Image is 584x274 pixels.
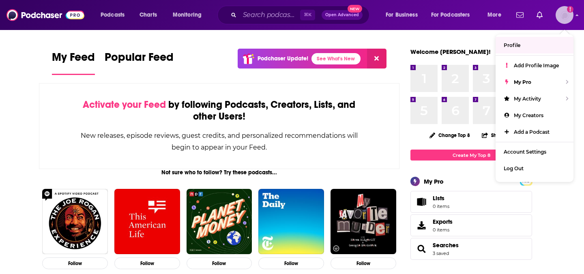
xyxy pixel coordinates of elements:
[52,50,95,69] span: My Feed
[433,250,449,256] a: 3 saved
[504,165,524,171] span: Log Out
[433,195,444,202] span: Lists
[386,9,418,21] span: For Business
[187,189,252,255] img: Planet Money
[80,130,359,153] div: New releases, episode reviews, guest credits, and personalized recommendations will begin to appe...
[504,42,520,48] span: Profile
[433,242,459,249] a: Searches
[413,196,429,208] span: Lists
[496,34,573,182] ul: Show profile menu
[322,10,363,20] button: Open AdvancedNew
[425,130,475,140] button: Change Top 8
[311,53,361,64] a: See What's New
[431,9,470,21] span: For Podcasters
[556,6,573,24] button: Show profile menu
[42,189,108,255] img: The Joe Rogan Experience
[487,9,501,21] span: More
[187,257,252,269] button: Follow
[514,79,531,85] span: My Pro
[105,50,174,75] a: Popular Feed
[300,10,315,20] span: ⌘ K
[514,129,550,135] span: Add a Podcast
[433,195,449,202] span: Lists
[42,257,108,269] button: Follow
[101,9,125,21] span: Podcasts
[504,149,546,155] span: Account Settings
[225,6,377,24] div: Search podcasts, credits, & more...
[567,6,573,13] svg: Add a profile image
[325,13,359,17] span: Open Advanced
[410,214,532,236] a: Exports
[331,189,396,255] img: My Favorite Murder with Karen Kilgariff and Georgia Hardstark
[496,107,573,124] a: My Creators
[496,37,573,54] a: Profile
[413,243,429,255] a: Searches
[433,203,449,209] span: 0 items
[39,169,399,176] div: Not sure who to follow? Try these podcasts...
[105,50,174,69] span: Popular Feed
[173,9,202,21] span: Monitoring
[114,257,180,269] button: Follow
[533,8,546,22] a: Show notifications dropdown
[140,9,157,21] span: Charts
[83,98,166,111] span: Activate your Feed
[410,150,532,161] a: Create My Top 8
[410,48,491,56] a: Welcome [PERSON_NAME]!
[496,143,573,160] a: Account Settings
[424,178,444,185] div: My Pro
[556,6,573,24] span: Logged in as TABASCO
[514,62,559,68] span: Add Profile Image
[6,7,84,23] img: Podchaser - Follow, Share and Rate Podcasts
[433,218,453,225] span: Exports
[413,220,429,231] span: Exports
[380,9,428,21] button: open menu
[433,227,453,233] span: 0 items
[167,9,212,21] button: open menu
[514,96,541,102] span: My Activity
[426,9,482,21] button: open menu
[134,9,162,21] a: Charts
[258,189,324,255] img: The Daily
[410,238,532,260] span: Searches
[114,189,180,255] img: This American Life
[240,9,300,21] input: Search podcasts, credits, & more...
[521,178,531,184] a: PRO
[95,9,135,21] button: open menu
[410,191,532,213] a: Lists
[514,112,543,118] span: My Creators
[482,9,511,21] button: open menu
[52,50,95,75] a: My Feed
[258,257,324,269] button: Follow
[496,57,573,74] a: Add Profile Image
[513,8,527,22] a: Show notifications dropdown
[556,6,573,24] img: User Profile
[348,5,362,13] span: New
[481,127,518,143] button: Share Top 8
[331,257,396,269] button: Follow
[80,99,359,122] div: by following Podcasts, Creators, Lists, and other Users!
[496,124,573,140] a: Add a Podcast
[258,55,308,62] p: Podchaser Update!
